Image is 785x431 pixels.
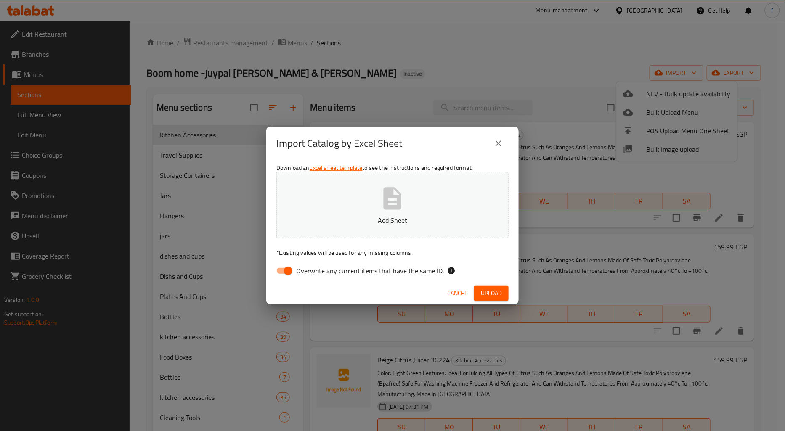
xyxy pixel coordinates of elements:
div: Download an to see the instructions and required format. [266,160,519,282]
span: Cancel [447,288,467,299]
span: Overwrite any current items that have the same ID. [296,266,444,276]
p: Existing values will be used for any missing columns. [276,249,509,257]
a: Excel sheet template [310,162,363,173]
span: Upload [481,288,502,299]
svg: If the overwrite option isn't selected, then the items that match an existing ID will be ignored ... [447,267,456,275]
button: close [488,133,509,153]
h2: Import Catalog by Excel Sheet [276,137,402,150]
button: Upload [474,286,509,301]
p: Add Sheet [289,215,496,225]
button: Add Sheet [276,172,509,238]
button: Cancel [444,286,471,301]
